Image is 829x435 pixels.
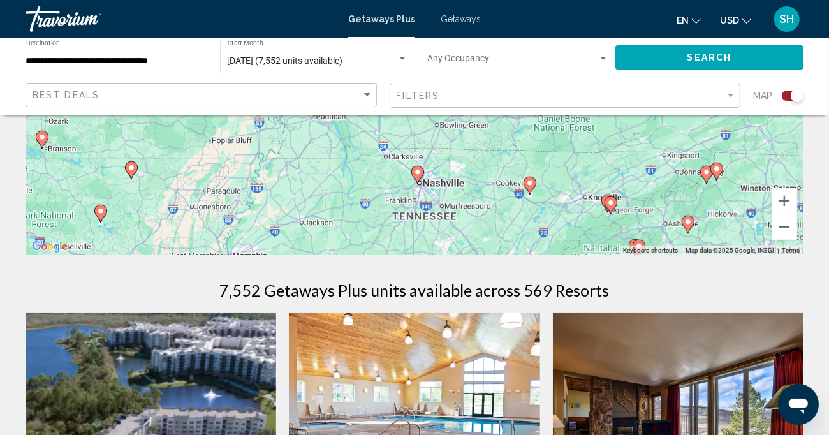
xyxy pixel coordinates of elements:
[33,90,373,101] mat-select: Sort by
[720,11,751,29] button: Change currency
[615,45,803,69] button: Search
[29,239,71,255] a: Open this area in Google Maps (opens a new window)
[220,281,610,300] h1: 7,552 Getaways Plus units available across 569 Resorts
[348,14,415,24] a: Getaways Plus
[753,87,772,105] span: Map
[720,15,739,26] span: USD
[782,247,800,254] a: Terms (opens in new tab)
[29,239,71,255] img: Google
[623,246,678,255] button: Keyboard shortcuts
[677,11,701,29] button: Change language
[228,55,343,66] span: [DATE] (7,552 units available)
[397,91,440,101] span: Filters
[770,6,803,33] button: User Menu
[687,53,732,63] span: Search
[441,14,481,24] a: Getaways
[33,90,99,100] span: Best Deals
[780,13,795,26] span: SH
[772,214,797,240] button: Zoom out
[778,384,819,425] iframe: Button to launch messaging window
[390,83,741,109] button: Filter
[677,15,689,26] span: en
[772,188,797,214] button: Zoom in
[686,247,774,254] span: Map data ©2025 Google, INEGI
[26,6,335,32] a: Travorium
